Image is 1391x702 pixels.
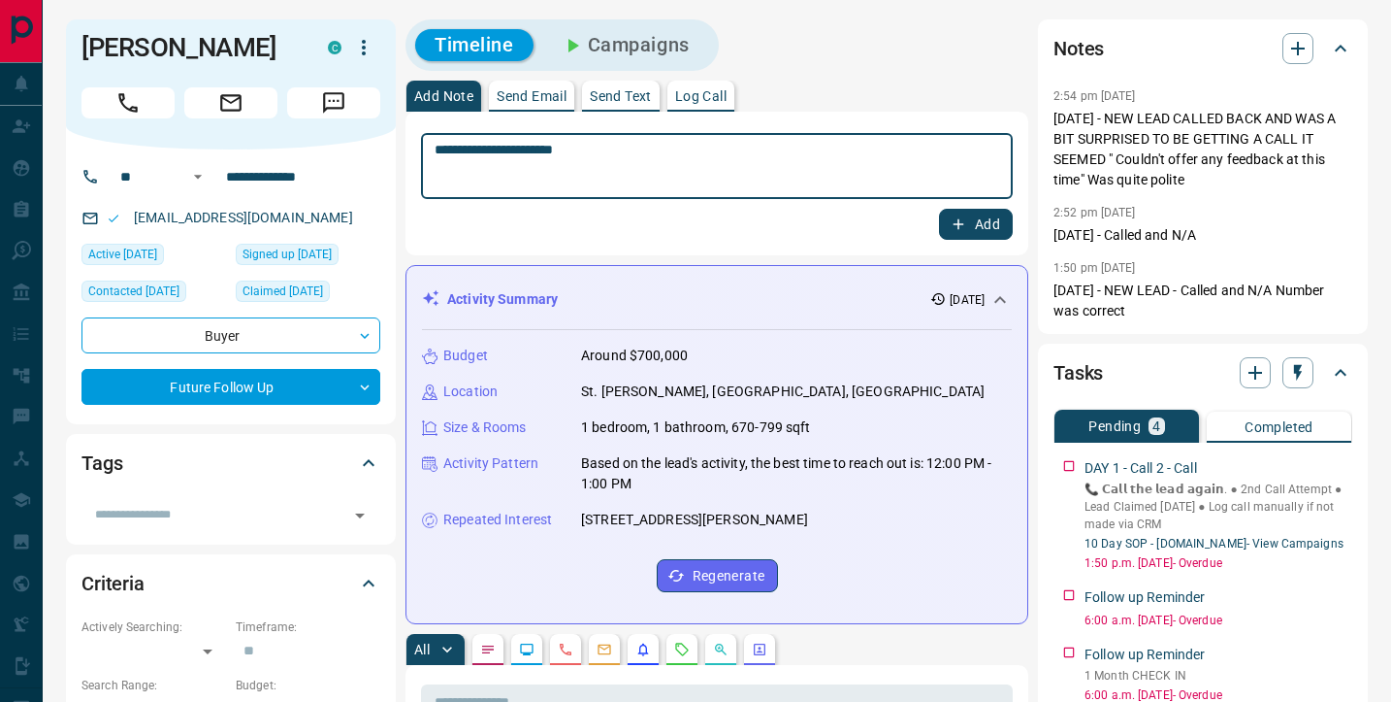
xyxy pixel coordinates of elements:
p: Based on the lead's activity, the best time to reach out is: 12:00 PM - 1:00 PM [581,453,1012,494]
button: Open [346,502,373,529]
p: [DATE] - Called and N/A [1053,225,1352,246]
p: Follow up Reminder [1084,645,1205,665]
h2: Tasks [1053,357,1103,388]
p: Repeated Interest [443,510,552,530]
svg: Calls [558,642,573,657]
p: Send Text [590,89,652,103]
div: Wed Jul 23 2025 [81,281,226,308]
p: Add Note [414,89,473,103]
h2: Tags [81,448,122,479]
svg: Email Valid [107,212,120,225]
h2: Criteria [81,568,145,599]
svg: Emails [597,642,612,657]
button: Open [186,165,210,188]
p: All [414,643,430,656]
p: 2:52 pm [DATE] [1053,206,1136,219]
svg: Lead Browsing Activity [519,642,534,657]
div: Tasks [1053,350,1352,396]
span: Message [287,87,380,118]
div: Tags [81,440,380,486]
p: Size & Rooms [443,418,527,438]
button: Add [939,209,1013,240]
p: Actively Searching: [81,618,226,636]
p: Send Email [497,89,566,103]
p: 1:50 p.m. [DATE] - Overdue [1084,554,1352,572]
p: 4 [1152,419,1160,433]
div: Thu Jun 19 2025 [236,244,380,271]
p: Activity Summary [447,289,558,310]
button: Campaigns [541,29,709,61]
svg: Requests [674,642,690,657]
button: Timeline [415,29,534,61]
p: 1:50 pm [DATE] [1053,261,1136,275]
p: St. [PERSON_NAME], [GEOGRAPHIC_DATA], [GEOGRAPHIC_DATA] [581,382,985,402]
div: Activity Summary[DATE] [422,282,1012,318]
p: 6:00 a.m. [DATE] - Overdue [1084,612,1352,629]
p: 📞 𝗖𝗮𝗹𝗹 𝘁𝗵𝗲 𝗹𝗲𝗮𝗱 𝗮𝗴𝗮𝗶𝗻. ● 2nd Call Attempt ● Lead Claimed [DATE] ‎● Log call manually if not made ... [1084,481,1352,533]
p: Completed [1245,420,1313,434]
p: DAY 1 - Call 2 - Call [1084,458,1197,479]
svg: Agent Actions [752,642,767,657]
span: Active [DATE] [88,245,157,264]
p: Activity Pattern [443,453,538,474]
div: Notes [1053,25,1352,72]
p: Pending [1088,419,1141,433]
div: Criteria [81,560,380,607]
p: Budget: [236,677,380,694]
div: Buyer [81,318,380,353]
p: 1 Month CHECK IN [1084,667,1352,685]
h2: Notes [1053,33,1104,64]
p: 1 bedroom, 1 bathroom, 670-799 sqft [581,418,811,438]
div: Thu Jun 19 2025 [236,281,380,308]
svg: Listing Alerts [635,642,651,657]
div: Future Follow Up [81,369,380,405]
p: Search Range: [81,677,226,694]
p: Around $700,000 [581,346,688,366]
a: [EMAIL_ADDRESS][DOMAIN_NAME] [134,210,353,225]
p: [DATE] - NEW LEAD CALLED BACK AND WAS A BIT SURPRISED TO BE GETTING A CALL IT SEEMED " Couldn't o... [1053,109,1352,190]
p: [STREET_ADDRESS][PERSON_NAME] [581,510,808,530]
button: Regenerate [657,559,778,592]
p: Budget [443,346,488,366]
svg: Opportunities [713,642,728,657]
p: 2:54 pm [DATE] [1053,89,1136,103]
div: condos.ca [328,41,341,54]
a: 10 Day SOP - [DOMAIN_NAME]- View Campaigns [1084,537,1343,551]
p: [DATE] [950,291,985,309]
svg: Notes [480,642,496,657]
p: [DATE] - NEW LEAD - Called and N/A Number was correct [1053,281,1352,321]
span: Email [184,87,277,118]
span: Contacted [DATE] [88,282,179,301]
span: Signed up [DATE] [243,245,332,264]
span: Call [81,87,175,118]
div: Thu Jun 19 2025 [81,244,226,271]
p: Timeframe: [236,618,380,636]
p: Follow up Reminder [1084,587,1205,608]
p: Location [443,382,498,402]
span: Claimed [DATE] [243,282,323,301]
p: Log Call [675,89,727,103]
h1: [PERSON_NAME] [81,32,299,63]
